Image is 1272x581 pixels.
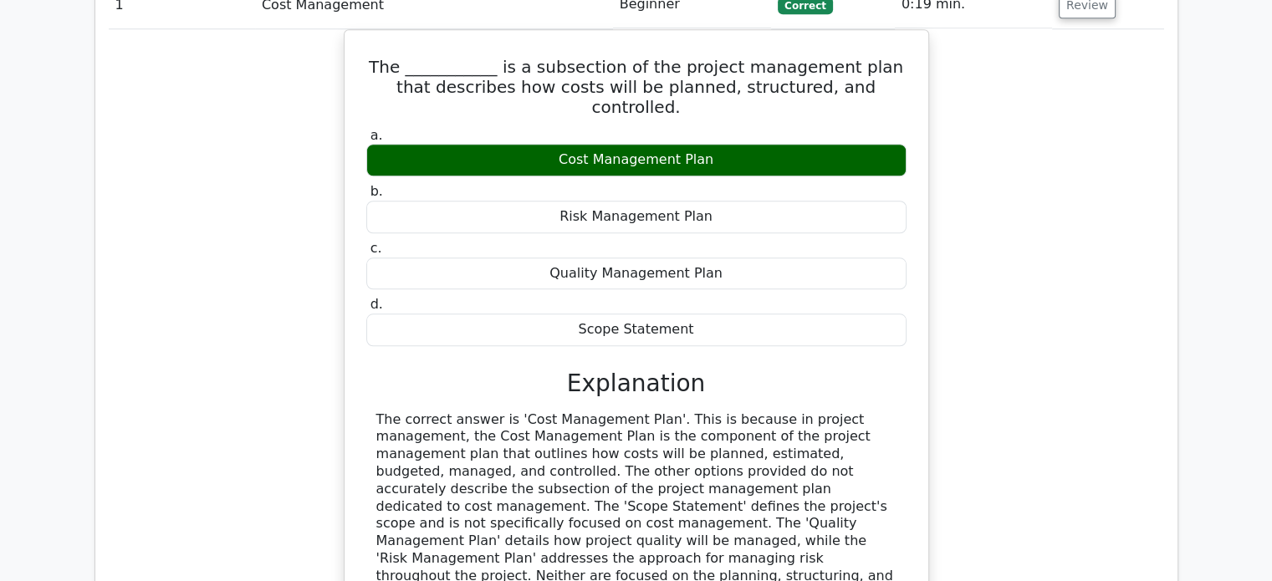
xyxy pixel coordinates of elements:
span: c. [370,240,382,256]
div: Quality Management Plan [366,257,907,290]
span: a. [370,127,383,143]
span: d. [370,296,383,312]
div: Risk Management Plan [366,201,907,233]
span: b. [370,183,383,199]
h5: The ___________ is a subsection of the project management plan that describes how costs will be p... [365,57,908,117]
div: Cost Management Plan [366,144,907,176]
h3: Explanation [376,369,897,398]
div: Scope Statement [366,313,907,346]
